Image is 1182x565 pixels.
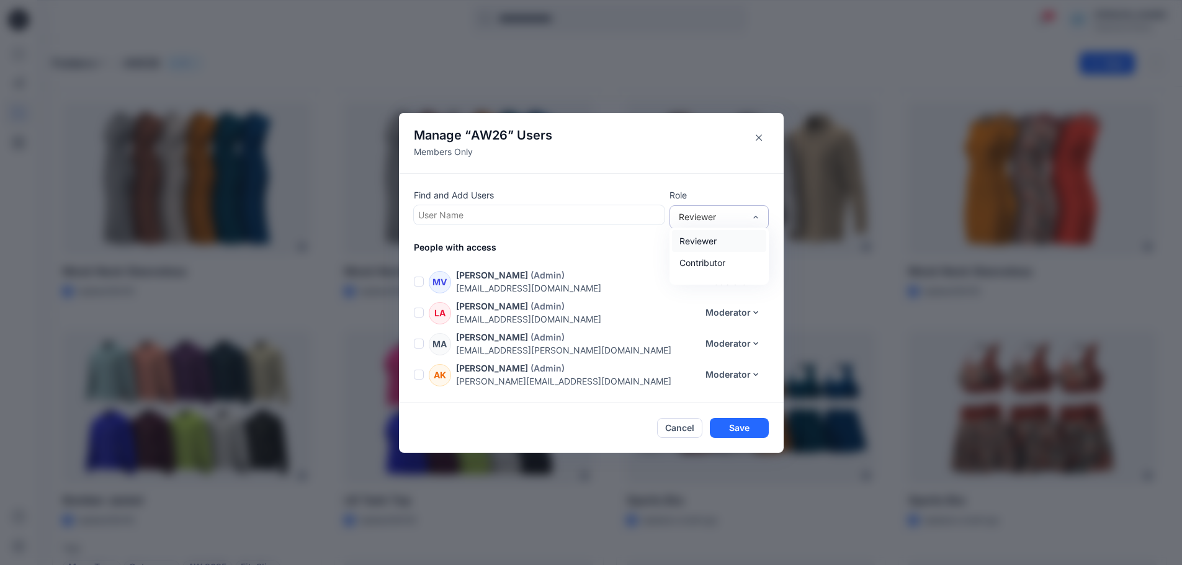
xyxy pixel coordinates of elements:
[456,300,528,313] p: [PERSON_NAME]
[456,331,528,344] p: [PERSON_NAME]
[456,313,697,326] p: [EMAIL_ADDRESS][DOMAIN_NAME]
[679,210,745,223] div: Reviewer
[456,344,697,357] p: [EMAIL_ADDRESS][PERSON_NAME][DOMAIN_NAME]
[414,241,784,254] p: People with access
[456,375,697,388] p: [PERSON_NAME][EMAIL_ADDRESS][DOMAIN_NAME]
[531,300,565,313] p: (Admin)
[697,365,769,385] button: Moderator
[456,362,528,375] p: [PERSON_NAME]
[429,302,451,324] div: LA
[429,333,451,355] div: MA
[414,145,552,158] p: Members Only
[710,418,769,438] button: Save
[456,282,697,295] p: [EMAIL_ADDRESS][DOMAIN_NAME]
[531,269,565,282] p: (Admin)
[669,189,769,202] p: Role
[429,271,451,293] div: MV
[456,269,528,282] p: [PERSON_NAME]
[471,128,508,143] span: AW26
[531,331,565,344] p: (Admin)
[657,418,702,438] button: Cancel
[749,128,769,148] button: Close
[697,334,769,354] button: Moderator
[414,128,552,143] h4: Manage “ ” Users
[672,230,766,252] div: Reviewer
[414,189,665,202] p: Find and Add Users
[672,252,766,274] div: Contributor
[531,362,565,375] p: (Admin)
[429,364,451,386] div: AK
[697,303,769,323] button: Moderator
